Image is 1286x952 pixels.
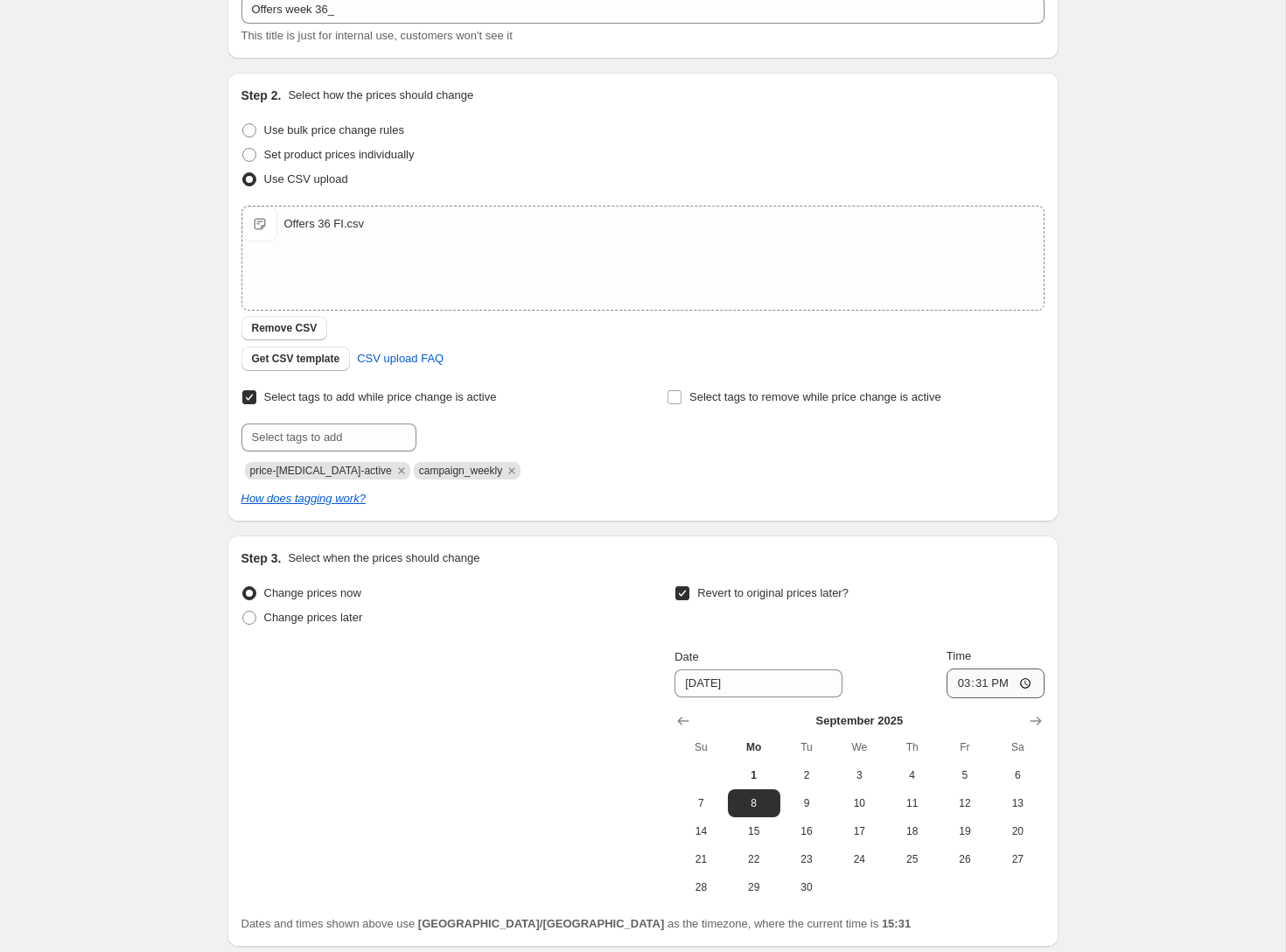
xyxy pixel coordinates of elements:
[780,817,833,845] button: Tuesday September 16 2025
[681,740,720,754] span: Su
[728,845,780,873] button: Monday September 22 2025
[728,733,780,761] th: Monday
[840,852,878,866] span: 24
[882,917,911,930] b: 15:31
[264,172,348,185] span: Use CSV upload
[787,824,826,838] span: 16
[735,768,773,782] span: 1
[674,733,727,761] th: Sunday
[697,586,849,599] span: Revert to original prices later?
[885,845,938,873] button: Thursday September 25 2025
[998,740,1037,754] span: Sa
[728,817,780,845] button: Monday September 15 2025
[728,873,780,901] button: Monday September 29 2025
[787,768,826,782] span: 2
[840,768,878,782] span: 3
[947,649,971,662] span: Time
[674,873,727,901] button: Sunday September 28 2025
[787,796,826,810] span: 9
[892,824,931,838] span: 18
[681,796,720,810] span: 7
[241,346,351,371] button: Get CSV template
[735,740,773,754] span: Mo
[885,733,938,761] th: Thursday
[735,852,773,866] span: 22
[241,917,912,930] span: Dates and times shown above use as the timezone, where the current time is
[991,845,1044,873] button: Saturday September 27 2025
[780,789,833,817] button: Tuesday September 9 2025
[250,465,392,477] span: price-change-job-active
[674,650,698,663] span: Date
[264,586,361,599] span: Change prices now
[681,824,720,838] span: 14
[885,789,938,817] button: Thursday September 11 2025
[264,148,415,161] span: Set product prices individually
[892,768,931,782] span: 4
[674,669,842,697] input: 9/1/2025
[241,549,282,567] h2: Step 3.
[671,709,695,733] button: Show previous month, August 2025
[394,463,409,479] button: Remove price-change-job-active
[241,492,366,505] a: How does tagging work?
[252,321,318,335] span: Remove CSV
[264,390,497,403] span: Select tags to add while price change is active
[728,789,780,817] button: Monday September 8 2025
[780,873,833,901] button: Tuesday September 30 2025
[419,465,502,477] span: campaign_weekly
[998,768,1037,782] span: 6
[939,789,991,817] button: Friday September 12 2025
[681,852,720,866] span: 21
[252,352,340,366] span: Get CSV template
[288,87,473,104] p: Select how the prices should change
[998,824,1037,838] span: 20
[939,817,991,845] button: Friday September 19 2025
[833,733,885,761] th: Wednesday
[946,796,984,810] span: 12
[241,87,282,104] h2: Step 2.
[939,733,991,761] th: Friday
[939,845,991,873] button: Friday September 26 2025
[346,345,454,373] a: CSV upload FAQ
[840,824,878,838] span: 17
[840,740,878,754] span: We
[284,215,365,233] div: Offers 36 FI.csv
[892,796,931,810] span: 11
[998,852,1037,866] span: 27
[991,789,1044,817] button: Saturday September 13 2025
[357,350,444,367] span: CSV upload FAQ
[241,29,513,42] span: This title is just for internal use, customers won't see it
[787,852,826,866] span: 23
[1024,709,1048,733] button: Show next month, October 2025
[991,817,1044,845] button: Saturday September 20 2025
[946,852,984,866] span: 26
[833,817,885,845] button: Wednesday September 17 2025
[991,733,1044,761] th: Saturday
[787,880,826,894] span: 30
[939,761,991,789] button: Friday September 5 2025
[780,733,833,761] th: Tuesday
[674,817,727,845] button: Sunday September 14 2025
[840,796,878,810] span: 10
[885,761,938,789] button: Thursday September 4 2025
[892,740,931,754] span: Th
[264,123,404,136] span: Use bulk price change rules
[735,824,773,838] span: 15
[689,390,941,403] span: Select tags to remove while price change is active
[735,880,773,894] span: 29
[735,796,773,810] span: 8
[998,796,1037,810] span: 13
[833,789,885,817] button: Wednesday September 10 2025
[780,761,833,789] button: Tuesday September 2 2025
[787,740,826,754] span: Tu
[674,789,727,817] button: Sunday September 7 2025
[947,668,1045,698] input: 12:00
[504,463,520,479] button: Remove campaign_weekly
[991,761,1044,789] button: Saturday September 6 2025
[885,817,938,845] button: Thursday September 18 2025
[780,845,833,873] button: Tuesday September 23 2025
[241,423,416,451] input: Select tags to add
[833,761,885,789] button: Wednesday September 3 2025
[946,768,984,782] span: 5
[288,549,479,567] p: Select when the prices should change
